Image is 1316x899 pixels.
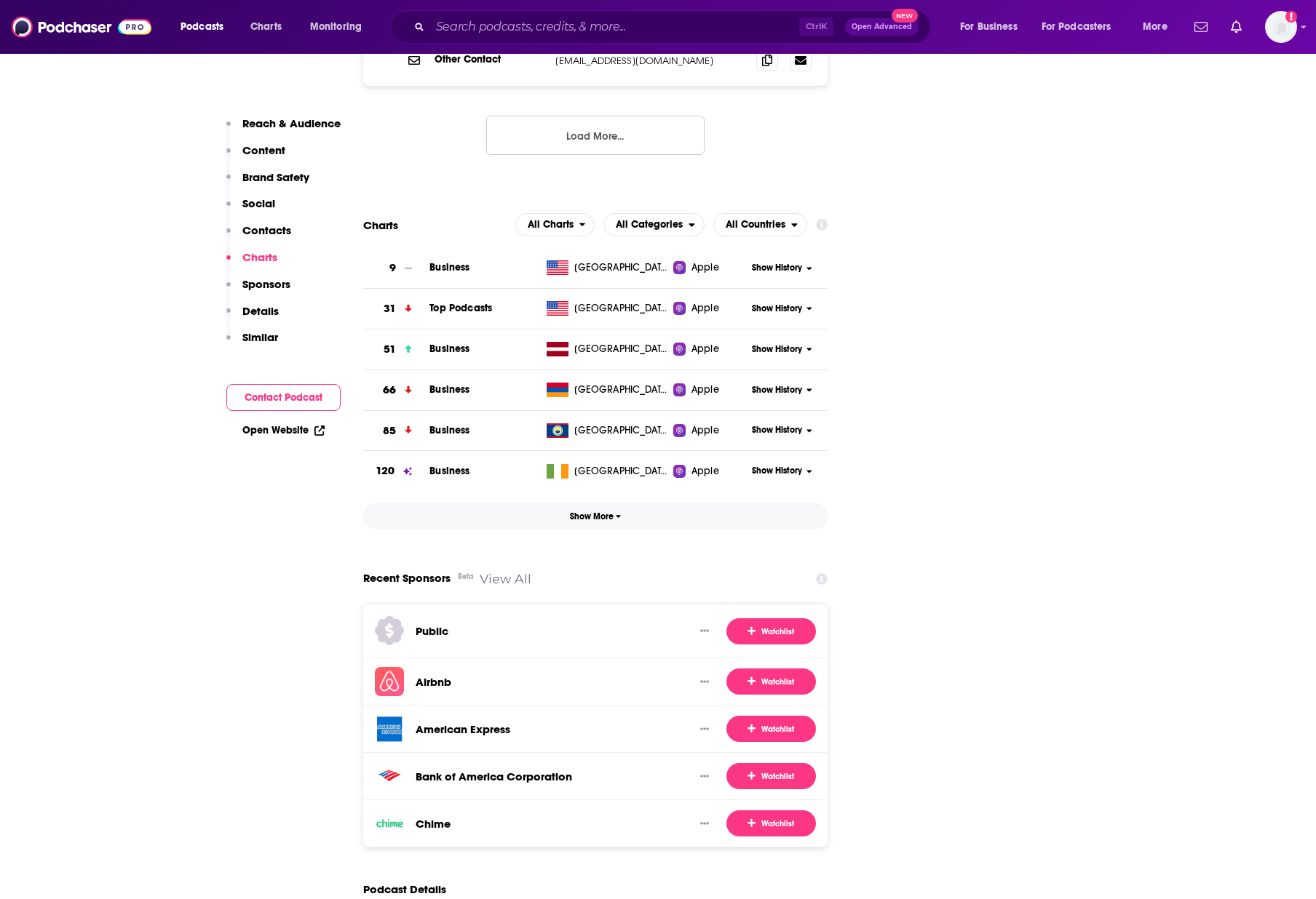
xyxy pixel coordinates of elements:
button: Show History [748,465,817,477]
button: Show More [363,503,828,530]
a: Show notifications dropdown [1189,15,1213,39]
button: open menu [300,15,381,39]
h3: Bank of America Corporation [416,770,572,783]
a: [GEOGRAPHIC_DATA] [541,464,674,479]
button: Show More Button [694,674,715,689]
button: Charts [226,250,277,277]
span: Apple [691,423,719,438]
span: For Business [960,17,1018,37]
a: Podchaser - Follow, Share and Rate Podcasts [12,13,151,41]
a: Business [429,465,469,477]
span: Ctrl K [799,17,833,36]
button: open menu [950,15,1036,39]
span: Business [429,424,469,436]
h3: Chime [416,817,451,831]
h2: Podcast Details [363,882,446,896]
p: Details [242,304,279,318]
p: Other Contact [435,53,544,65]
span: Business [429,261,469,273]
h2: Charts [363,218,398,232]
button: Contact Podcast [226,384,341,411]
a: [GEOGRAPHIC_DATA] [541,383,674,397]
button: Show History [748,424,817,436]
button: Show profile menu [1265,11,1297,43]
p: Reach & Audience [242,116,341,130]
p: Sponsors [242,277,290,291]
span: Monitoring [310,17,362,37]
span: Watchlist [748,724,794,735]
button: Content [226,143,285,170]
span: For Podcasters [1042,17,1111,37]
a: 66 [363,370,429,410]
a: Open Website [242,424,325,436]
span: Show History [752,424,802,436]
p: Contacts [242,223,291,237]
a: Charts [241,15,290,39]
h3: 85 [383,423,396,439]
a: Apple [673,423,747,438]
span: Latvia [574,342,669,356]
span: New [892,9,918,23]
a: Apple [673,301,747,316]
span: Show History [752,303,802,315]
span: All Countries [726,220,785,230]
span: Business [429,383,469,396]
span: Apple [691,464,719,479]
img: American Express logo [375,714,404,743]
button: Watchlist [726,618,816,644]
button: Show History [748,303,817,315]
h3: Public [416,624,448,638]
img: User Profile [1265,11,1297,43]
p: Similar [242,330,278,344]
img: Chime logo [375,809,404,838]
span: Top Podcasts [429,302,492,314]
div: Search podcasts, credits, & more... [404,10,945,44]
button: Load More... [486,116,705,155]
a: 85 [363,411,429,451]
div: Beta [458,563,474,591]
button: open menu [713,213,807,236]
a: Recent SponsorsBeta [363,564,468,592]
a: Apple [673,342,747,356]
button: Reach & Audience [226,116,341,143]
button: Show More Button [694,722,715,736]
img: Bank of America Corporation logo [375,762,404,791]
span: Apple [691,383,719,397]
button: Show History [748,343,817,356]
span: All Charts [528,220,574,230]
button: Watchlist [726,716,816,742]
a: [GEOGRAPHIC_DATA] [541,301,674,316]
a: 120 [363,451,429,491]
h3: 51 [384,341,396,358]
a: Apple [673,260,747,275]
img: Airbnb logo [375,667,404,696]
button: Watchlist [726,668,816,695]
a: 9 [363,248,429,288]
svg: Add a profile image [1285,11,1297,23]
span: Apple [691,301,719,316]
h3: 120 [376,463,395,479]
span: Watchlist [748,626,794,637]
span: United States [574,301,669,316]
button: Show History [748,262,817,274]
button: Brand Safety [226,170,309,197]
a: [GEOGRAPHIC_DATA] [541,260,674,275]
span: Show More [570,511,622,522]
a: [GEOGRAPHIC_DATA] [541,342,674,356]
span: Show History [752,465,802,477]
p: Social [242,196,275,210]
h2: Categories [603,213,705,236]
a: Business [429,343,469,355]
a: American Express [416,722,510,736]
p: Content [242,143,285,157]
a: Apple [673,464,747,479]
span: Watchlist [748,771,794,783]
button: Sponsors [226,277,290,304]
span: Recent Sponsors [363,564,451,592]
button: Social [226,196,275,223]
a: 51 [363,329,429,369]
span: Belize [574,423,669,438]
